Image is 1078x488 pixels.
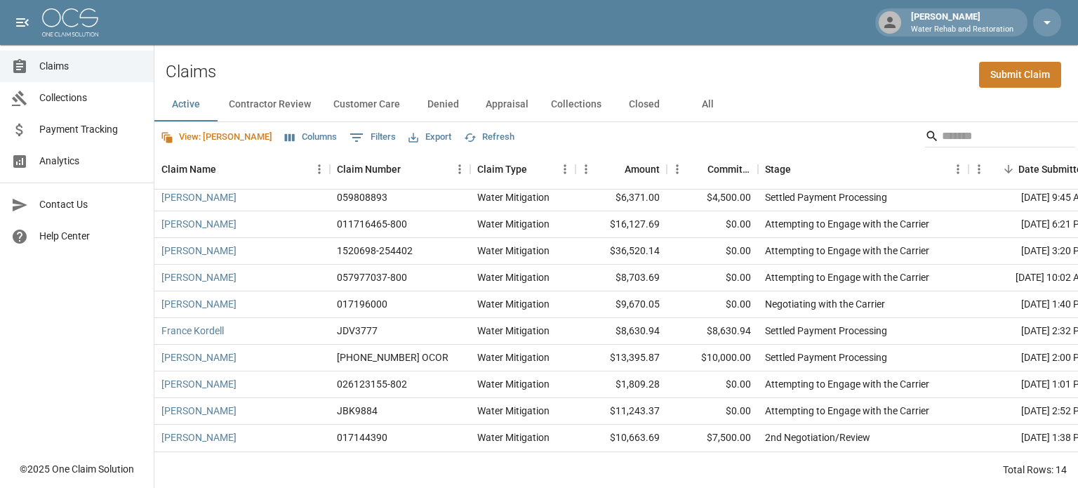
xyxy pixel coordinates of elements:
[765,377,929,391] div: Attempting to Engage with the Carrier
[157,126,276,148] button: View: [PERSON_NAME]
[667,238,758,265] div: $0.00
[337,430,387,444] div: 017144390
[330,150,470,189] div: Claim Number
[337,324,378,338] div: JDV3777
[477,324,550,338] div: Water Mitigation
[20,462,134,476] div: © 2025 One Claim Solution
[999,159,1018,179] button: Sort
[39,122,142,137] span: Payment Tracking
[337,350,448,364] div: 01-008-967942 OCOR
[575,398,667,425] div: $11,243.37
[527,159,547,179] button: Sort
[1003,463,1067,477] div: Total Rows: 14
[765,244,929,258] div: Attempting to Engage with the Carrier
[575,265,667,291] div: $8,703.69
[765,297,885,311] div: Negotiating with the Carrier
[161,244,237,258] a: [PERSON_NAME]
[337,190,387,204] div: 059808893
[39,197,142,212] span: Contact Us
[411,88,474,121] button: Denied
[765,270,929,284] div: Attempting to Engage with the Carrier
[477,150,527,189] div: Claim Type
[925,125,1075,150] div: Search
[161,217,237,231] a: [PERSON_NAME]
[979,62,1061,88] a: Submit Claim
[947,159,969,180] button: Menu
[154,150,330,189] div: Claim Name
[337,270,407,284] div: 057977037-800
[758,150,969,189] div: Stage
[667,398,758,425] div: $0.00
[322,88,411,121] button: Customer Care
[218,88,322,121] button: Contractor Review
[765,324,887,338] div: Settled Payment Processing
[905,10,1019,35] div: [PERSON_NAME]
[8,8,36,37] button: open drawer
[161,270,237,284] a: [PERSON_NAME]
[216,159,236,179] button: Sort
[667,265,758,291] div: $0.00
[474,88,540,121] button: Appraisal
[667,159,688,180] button: Menu
[166,62,216,82] h2: Claims
[337,297,387,311] div: 017196000
[575,425,667,451] div: $10,663.69
[161,430,237,444] a: [PERSON_NAME]
[477,350,550,364] div: Water Mitigation
[337,377,407,391] div: 026123155-802
[575,159,597,180] button: Menu
[337,404,378,418] div: JBK9884
[575,238,667,265] div: $36,520.14
[575,185,667,211] div: $6,371.00
[337,150,401,189] div: Claim Number
[477,377,550,391] div: Water Mitigation
[154,88,218,121] button: Active
[911,24,1013,36] p: Water Rehab and Restoration
[281,126,340,148] button: Select columns
[154,88,1078,121] div: dynamic tabs
[39,59,142,74] span: Claims
[477,270,550,284] div: Water Mitigation
[765,430,870,444] div: 2nd Negotiation/Review
[676,88,739,121] button: All
[540,88,613,121] button: Collections
[337,217,407,231] div: 011716465-800
[161,150,216,189] div: Claim Name
[575,211,667,238] div: $16,127.69
[667,371,758,398] div: $0.00
[477,244,550,258] div: Water Mitigation
[688,159,707,179] button: Sort
[477,190,550,204] div: Water Mitigation
[791,159,811,179] button: Sort
[161,297,237,311] a: [PERSON_NAME]
[161,350,237,364] a: [PERSON_NAME]
[667,150,758,189] div: Committed Amount
[765,150,791,189] div: Stage
[707,150,751,189] div: Committed Amount
[39,91,142,105] span: Collections
[765,404,929,418] div: Attempting to Engage with the Carrier
[765,217,929,231] div: Attempting to Engage with the Carrier
[667,291,758,318] div: $0.00
[39,229,142,244] span: Help Center
[477,217,550,231] div: Water Mitigation
[161,324,224,338] a: France Kordell
[605,159,625,179] button: Sort
[477,297,550,311] div: Water Mitigation
[667,185,758,211] div: $4,500.00
[405,126,455,148] button: Export
[765,350,887,364] div: Settled Payment Processing
[337,244,413,258] div: 1520698-254402
[470,150,575,189] div: Claim Type
[477,430,550,444] div: Water Mitigation
[401,159,420,179] button: Sort
[575,371,667,398] div: $1,809.28
[161,190,237,204] a: [PERSON_NAME]
[613,88,676,121] button: Closed
[667,318,758,345] div: $8,630.94
[460,126,518,148] button: Refresh
[161,377,237,391] a: [PERSON_NAME]
[346,126,399,149] button: Show filters
[477,404,550,418] div: Water Mitigation
[625,150,660,189] div: Amount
